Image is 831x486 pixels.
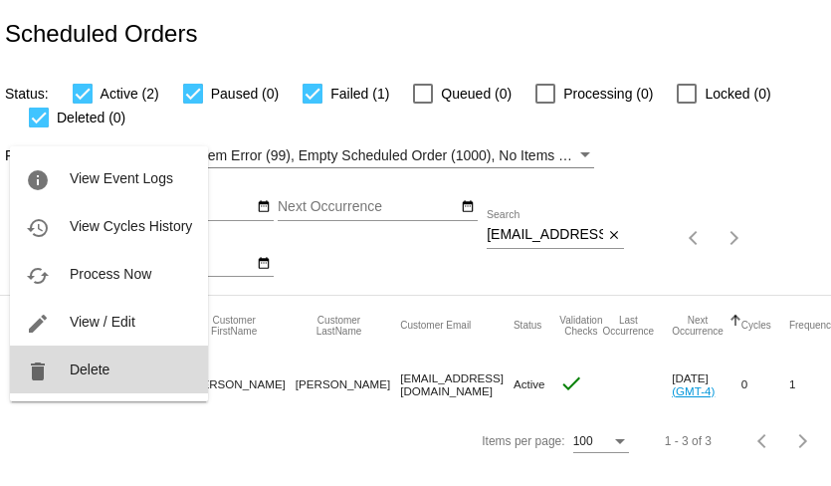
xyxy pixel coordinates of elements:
[70,170,173,186] span: View Event Logs
[70,266,151,282] span: Process Now
[70,314,135,330] span: View / Edit
[26,360,50,383] mat-icon: delete
[26,168,50,192] mat-icon: info
[26,312,50,336] mat-icon: edit
[70,362,109,377] span: Delete
[26,264,50,288] mat-icon: cached
[70,218,192,234] span: View Cycles History
[26,216,50,240] mat-icon: history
